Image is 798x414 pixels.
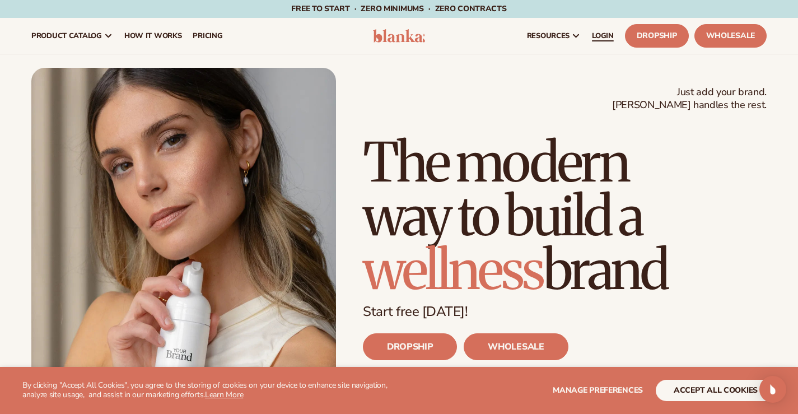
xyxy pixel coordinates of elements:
a: pricing [187,18,228,54]
span: wellness [363,236,543,304]
span: Just add your brand. [PERSON_NAME] handles the rest. [612,86,767,112]
img: logo [373,29,426,43]
span: pricing [193,31,222,40]
a: DROPSHIP [363,333,457,360]
span: LOGIN [592,31,614,40]
a: LOGIN [586,18,619,54]
button: accept all cookies [656,380,776,401]
span: resources [527,31,570,40]
h1: The modern way to build a brand [363,136,767,297]
p: Start free [DATE]! [363,304,767,320]
a: product catalog [26,18,119,54]
span: product catalog [31,31,102,40]
a: How It Works [119,18,188,54]
button: Manage preferences [553,380,643,401]
span: Free to start · ZERO minimums · ZERO contracts [291,3,506,14]
span: How It Works [124,31,182,40]
p: By clicking "Accept All Cookies", you agree to the storing of cookies on your device to enhance s... [22,381,413,400]
a: resources [521,18,586,54]
span: Manage preferences [553,385,643,396]
a: Wholesale [694,24,767,48]
a: WHOLESALE [464,333,568,360]
a: Learn More [205,389,243,400]
a: Dropship [625,24,689,48]
div: Open Intercom Messenger [759,376,786,403]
